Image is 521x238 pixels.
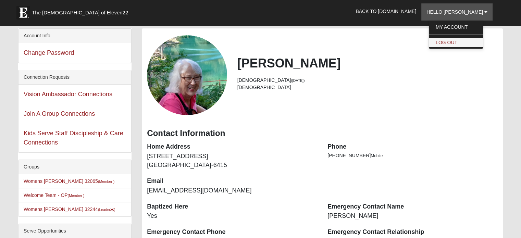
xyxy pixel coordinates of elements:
[147,177,317,186] dt: Email
[147,186,317,195] dd: [EMAIL_ADDRESS][DOMAIN_NAME]
[327,228,498,237] dt: Emergency Contact Relationship
[98,179,114,184] small: (Member )
[327,152,498,159] li: [PHONE_NUMBER]
[147,228,317,237] dt: Emergency Contact Phone
[327,202,498,211] dt: Emergency Contact Name
[24,91,112,98] a: Vision Ambassador Connections
[371,153,383,158] span: Mobile
[147,35,227,115] a: View Fullsize Photo
[18,70,131,85] div: Connection Requests
[429,38,483,47] a: Log Out
[18,160,131,174] div: Groups
[350,3,421,20] a: Back to [DOMAIN_NAME]
[24,130,123,146] a: Kids Serve Staff Discipleship & Care Connections
[237,84,498,91] li: [DEMOGRAPHIC_DATA]
[18,29,131,43] div: Account Info
[147,202,317,211] dt: Baptized Here
[147,212,317,221] dd: Yes
[32,9,128,16] span: The [DEMOGRAPHIC_DATA] of Eleven22
[237,56,498,71] h2: [PERSON_NAME]
[24,206,115,212] a: Womens [PERSON_NAME] 32244(Leader)
[291,78,305,83] small: ([DATE])
[147,128,498,138] h3: Contact Information
[16,6,30,20] img: Eleven22 logo
[421,3,493,21] a: Hello [PERSON_NAME]
[24,49,74,56] a: Change Password
[24,192,84,198] a: Welcome Team - OP(Member )
[237,77,498,84] li: [DEMOGRAPHIC_DATA]
[98,208,115,212] small: (Leader )
[327,142,498,151] dt: Phone
[147,152,317,170] dd: [STREET_ADDRESS] [GEOGRAPHIC_DATA]-6415
[13,2,150,20] a: The [DEMOGRAPHIC_DATA] of Eleven22
[147,142,317,151] dt: Home Address
[426,9,483,15] span: Hello [PERSON_NAME]
[327,212,498,221] dd: [PERSON_NAME]
[429,23,483,32] a: My Account
[24,110,95,117] a: Join A Group Connections
[68,193,84,198] small: (Member )
[24,178,114,184] a: Womens [PERSON_NAME] 32065(Member )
